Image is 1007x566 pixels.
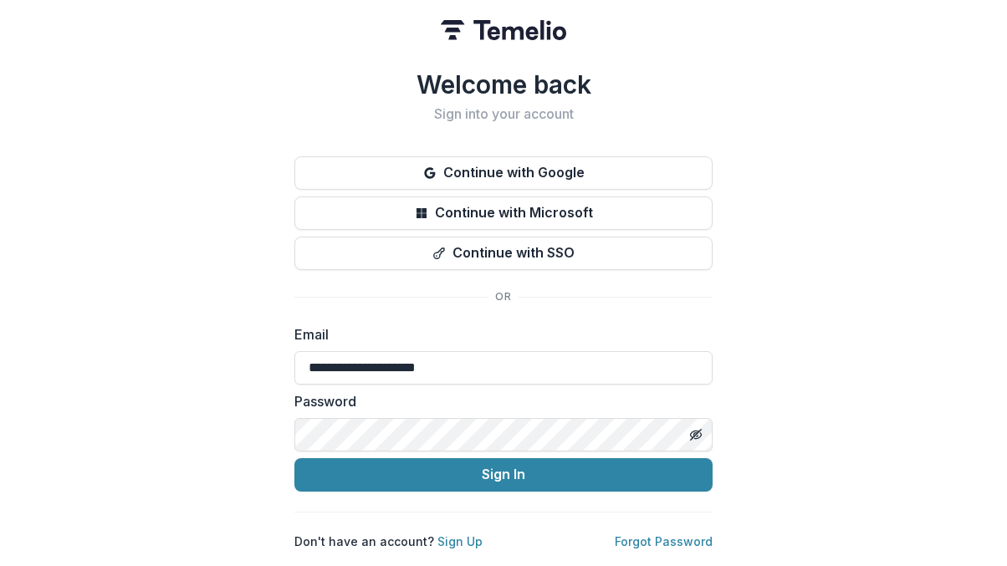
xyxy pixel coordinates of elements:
label: Password [294,391,703,411]
h2: Sign into your account [294,106,713,122]
a: Forgot Password [615,534,713,548]
img: Temelio [441,20,566,40]
button: Sign In [294,458,713,492]
a: Sign Up [437,534,483,548]
button: Continue with Microsoft [294,196,713,230]
label: Email [294,324,703,344]
p: Don't have an account? [294,533,483,550]
h1: Welcome back [294,69,713,99]
button: Continue with Google [294,156,713,190]
button: Toggle password visibility [682,421,709,448]
button: Continue with SSO [294,237,713,270]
